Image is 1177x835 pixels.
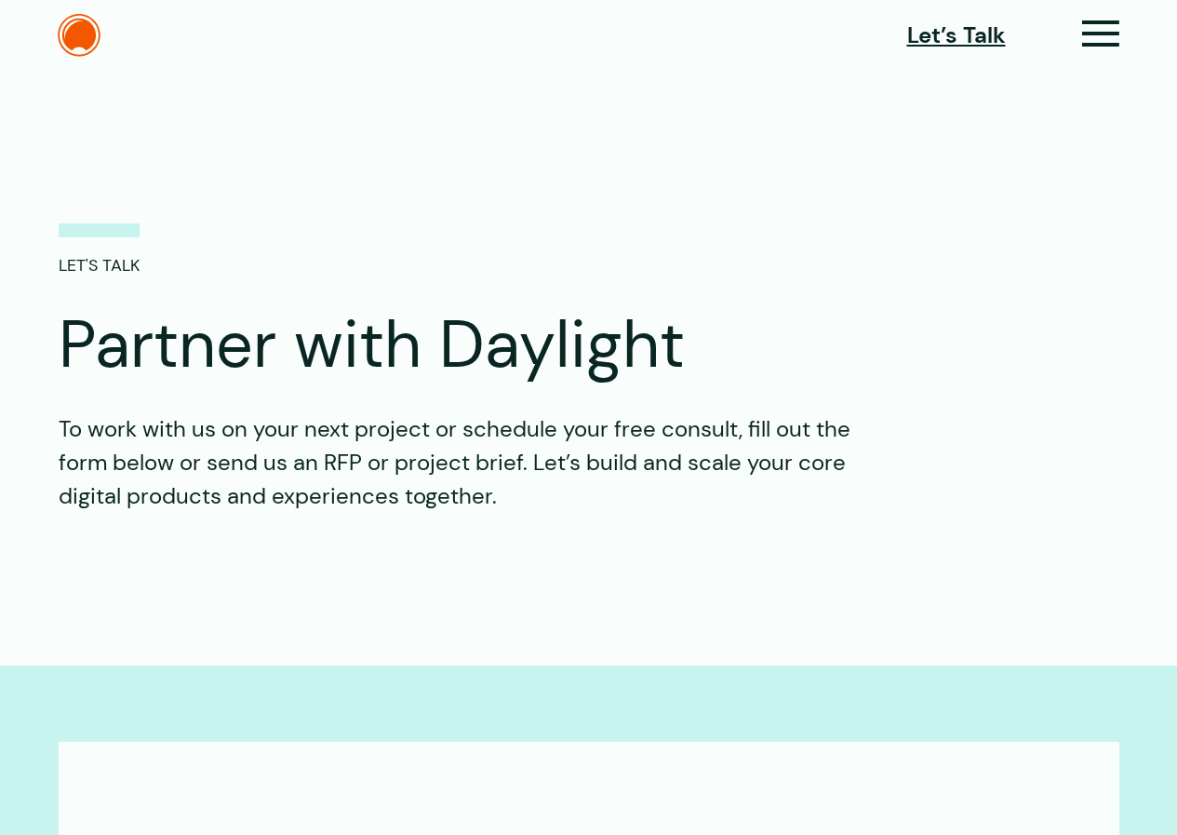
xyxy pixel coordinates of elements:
[58,14,100,57] img: The Daylight Studio Logo
[907,19,1006,52] a: Let’s Talk
[59,306,989,384] h1: Partner with Daylight
[59,223,140,278] p: LET'S TALK
[59,412,896,513] p: To work with us on your next project or schedule your free consult, fill out the form below or se...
